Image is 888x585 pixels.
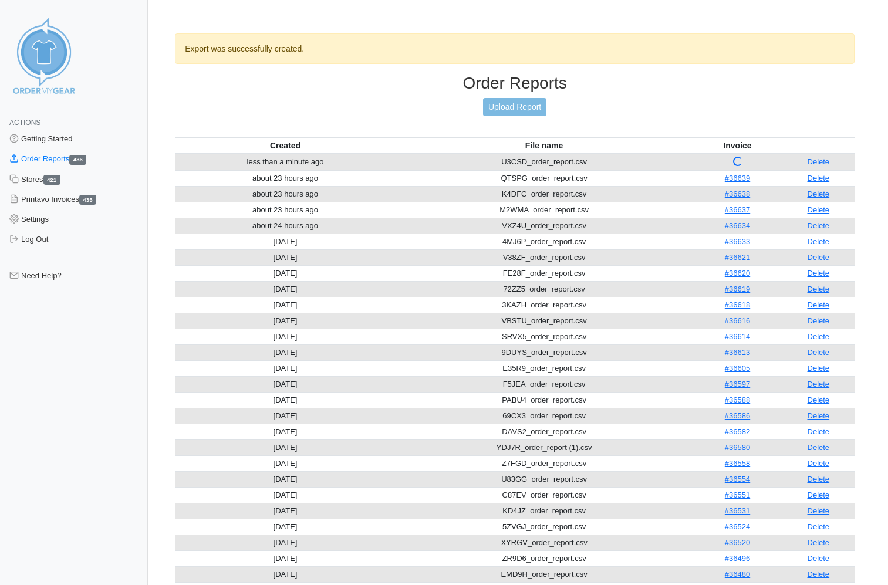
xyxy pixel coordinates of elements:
td: DAVS2_order_report.csv [396,424,693,439]
td: [DATE] [175,439,396,455]
a: #36637 [725,205,750,214]
td: [DATE] [175,392,396,408]
td: FE28F_order_report.csv [396,265,693,281]
td: [DATE] [175,503,396,519]
td: [DATE] [175,234,396,249]
td: 9DUYS_order_report.csv [396,344,693,360]
td: E35R9_order_report.csv [396,360,693,376]
td: 72ZZ5_order_report.csv [396,281,693,297]
a: #36614 [725,332,750,341]
a: Delete [808,459,830,468]
td: less than a minute ago [175,154,396,171]
td: C87EV_order_report.csv [396,487,693,503]
a: Delete [808,491,830,499]
td: [DATE] [175,519,396,535]
td: about 23 hours ago [175,202,396,218]
a: Delete [808,205,830,214]
td: EMD9H_order_report.csv [396,566,693,582]
span: 421 [43,175,60,185]
th: File name [396,137,693,154]
a: #36551 [725,491,750,499]
a: Delete [808,190,830,198]
td: [DATE] [175,455,396,471]
a: Delete [808,269,830,278]
div: Export was successfully created. [175,33,855,64]
a: Delete [808,157,830,166]
a: #36638 [725,190,750,198]
td: K4DFC_order_report.csv [396,186,693,202]
td: 5ZVGJ_order_report.csv [396,519,693,535]
td: YDJ7R_order_report (1).csv [396,439,693,455]
td: [DATE] [175,313,396,329]
td: VXZ4U_order_report.csv [396,218,693,234]
td: QTSPG_order_report.csv [396,170,693,186]
a: Upload Report [483,98,546,116]
a: Delete [808,554,830,563]
a: #36586 [725,411,750,420]
a: #36582 [725,427,750,436]
a: Delete [808,443,830,452]
a: Delete [808,411,830,420]
a: #36524 [725,522,750,531]
a: #36597 [725,380,750,388]
td: Z7FGD_order_report.csv [396,455,693,471]
h3: Order Reports [175,73,855,93]
th: Created [175,137,396,154]
td: [DATE] [175,487,396,503]
a: #36588 [725,395,750,404]
td: [DATE] [175,297,396,313]
a: #36621 [725,253,750,262]
td: F5JEA_order_report.csv [396,376,693,392]
td: about 23 hours ago [175,170,396,186]
td: [DATE] [175,424,396,439]
a: Delete [808,570,830,579]
a: Delete [808,300,830,309]
a: Delete [808,538,830,547]
a: #36558 [725,459,750,468]
a: #36531 [725,506,750,515]
a: #36605 [725,364,750,373]
td: [DATE] [175,408,396,424]
td: [DATE] [175,376,396,392]
a: #36496 [725,554,750,563]
td: PABU4_order_report.csv [396,392,693,408]
td: [DATE] [175,360,396,376]
td: KD4JZ_order_report.csv [396,503,693,519]
a: Delete [808,332,830,341]
td: [DATE] [175,471,396,487]
a: Delete [808,364,830,373]
a: Delete [808,506,830,515]
td: [DATE] [175,535,396,550]
a: Delete [808,253,830,262]
td: VBSTU_order_report.csv [396,313,693,329]
td: [DATE] [175,281,396,297]
td: 69CX3_order_report.csv [396,408,693,424]
td: SRVX5_order_report.csv [396,329,693,344]
td: [DATE] [175,550,396,566]
a: Delete [808,285,830,293]
a: Delete [808,475,830,483]
a: #36633 [725,237,750,246]
a: Delete [808,174,830,182]
td: V38ZF_order_report.csv [396,249,693,265]
a: Delete [808,395,830,404]
td: ZR9D6_order_report.csv [396,550,693,566]
td: [DATE] [175,344,396,360]
a: Delete [808,221,830,230]
a: #36520 [725,538,750,547]
a: #36634 [725,221,750,230]
a: #36554 [725,475,750,483]
a: #36620 [725,269,750,278]
td: U83GG_order_report.csv [396,471,693,487]
td: [DATE] [175,265,396,281]
td: about 23 hours ago [175,186,396,202]
a: Delete [808,522,830,531]
a: Delete [808,427,830,436]
td: XYRGV_order_report.csv [396,535,693,550]
a: #36619 [725,285,750,293]
a: #36580 [725,443,750,452]
span: Actions [9,119,40,127]
td: [DATE] [175,329,396,344]
a: #36618 [725,300,750,309]
span: 435 [79,195,96,205]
